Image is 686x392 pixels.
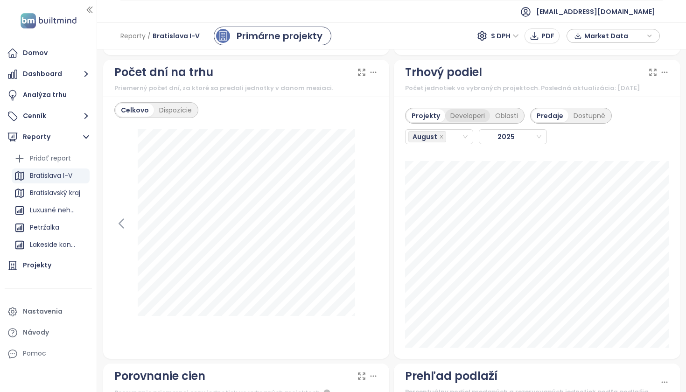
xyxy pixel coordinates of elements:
[12,186,90,201] div: Bratislavský kraj
[30,204,78,216] div: Luxusné nehnuteľnosti
[18,11,79,30] img: logo
[114,63,213,81] div: Počet dní na trhu
[120,28,146,44] span: Reporty
[12,168,90,183] div: Bratislava I-V
[30,187,80,199] div: Bratislavský kraj
[12,238,90,252] div: Lakeside konkurencia
[153,28,200,44] span: Bratislava I-V
[214,27,331,45] a: primary
[408,131,446,142] span: August
[405,63,482,81] div: Trhový podiel
[30,222,59,233] div: Petržalka
[5,344,92,363] div: Pomoc
[584,29,644,43] span: Market Data
[482,130,538,144] span: 2025
[5,128,92,147] button: Reporty
[12,203,90,218] div: Luxusné nehnuteľnosti
[30,239,78,251] div: Lakeside konkurencia
[445,109,490,122] div: Developeri
[114,84,378,93] div: Priemerný počet dní, za ktoré sa predali jednotky v danom mesiaci.
[12,220,90,235] div: Petržalka
[5,65,92,84] button: Dashboard
[237,29,322,43] div: Primárne projekty
[525,28,560,43] button: PDF
[536,0,655,23] span: [EMAIL_ADDRESS][DOMAIN_NAME]
[147,28,151,44] span: /
[439,134,444,139] span: close
[568,109,610,122] div: Dostupné
[541,31,554,41] span: PDF
[490,109,523,122] div: Oblasti
[116,104,154,117] div: Celkovo
[405,84,669,93] div: Počet jednotiek vo vybraných projektoch. Posledná aktualizácia: [DATE]
[23,327,49,338] div: Návody
[5,86,92,105] a: Analýza trhu
[23,259,51,271] div: Projekty
[532,109,568,122] div: Predaje
[23,47,48,59] div: Domov
[5,44,92,63] a: Domov
[5,256,92,275] a: Projekty
[491,29,519,43] span: S DPH
[406,109,445,122] div: Projekty
[30,170,72,182] div: Bratislava I-V
[23,348,46,359] div: Pomoc
[413,132,437,142] span: August
[23,306,63,317] div: Nastavenia
[5,302,92,321] a: Nastavenia
[405,367,497,385] div: Prehľad podlaží
[114,367,205,385] div: Porovnanie cien
[5,323,92,342] a: Návody
[23,89,67,101] div: Analýza trhu
[154,104,197,117] div: Dispozície
[572,29,655,43] div: button
[12,151,90,166] div: Pridať report
[30,153,71,164] div: Pridať report
[5,107,92,126] button: Cenník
